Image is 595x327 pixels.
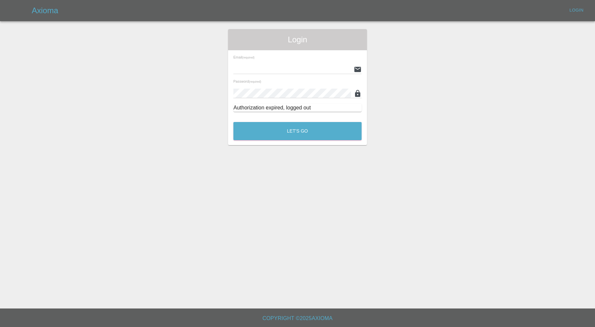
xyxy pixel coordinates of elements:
button: Let's Go [233,122,362,140]
small: (required) [242,56,255,59]
small: (required) [249,80,261,83]
h5: Axioma [32,5,58,16]
h6: Copyright © 2025 Axioma [5,314,590,323]
a: Login [566,5,587,16]
span: Login [233,34,362,45]
span: Password [233,79,261,83]
span: Email [233,55,255,59]
div: Authorization expired, logged out [233,104,362,112]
